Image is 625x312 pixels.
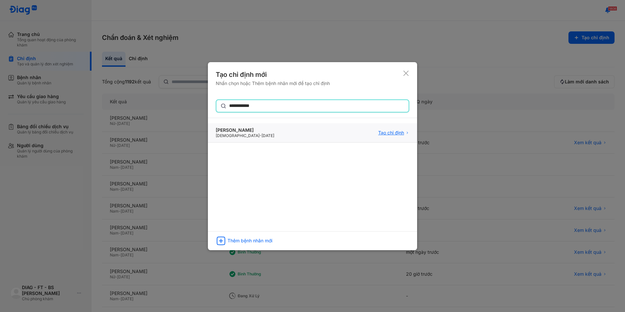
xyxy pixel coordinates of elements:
div: Tạo chỉ định mới [216,70,330,79]
div: Thêm bệnh nhân mới [228,238,272,244]
span: [DEMOGRAPHIC_DATA] [216,133,260,138]
div: [PERSON_NAME] [216,127,274,133]
div: Nhấn chọn hoặc Thêm bệnh nhân mới để tạo chỉ định [216,80,330,86]
span: [DATE] [262,133,274,138]
span: - [260,133,262,138]
span: Tạo chỉ định [378,130,404,136]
